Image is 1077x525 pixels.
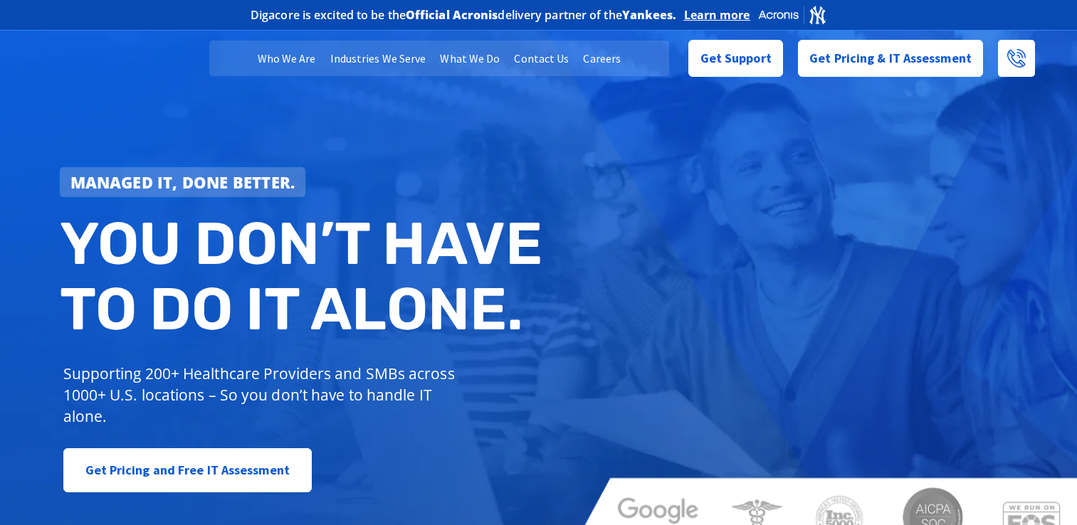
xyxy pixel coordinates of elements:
[251,9,677,21] h2: Digacore is excited to be the delivery partner of the
[576,41,628,76] a: Careers
[684,8,750,22] a: Learn more
[63,448,312,492] a: Get Pricing and Free IT Assessment
[251,41,323,76] a: Who We Are
[209,41,670,76] nav: Menu
[700,44,772,73] span: Get Support
[43,38,139,80] img: DigaCore Technology Consulting
[507,41,576,76] a: Contact Us
[85,456,290,484] span: Get Pricing and Free IT Assessment
[433,41,507,76] a: What We Do
[70,171,295,193] strong: Managed IT, done better.
[688,40,783,77] a: Get Support
[60,211,550,341] h2: You don’t have to do IT alone.
[798,40,983,77] a: Get Pricing & IT Assessment
[809,44,972,73] span: Get Pricing & IT Assessment
[63,363,461,427] p: Supporting 200+ Healthcare Providers and SMBs across 1000+ U.S. locations – So you don’t have to ...
[60,167,306,197] a: Managed IT, done better.
[323,41,434,76] a: Industries We Serve
[757,4,827,25] img: Acronis
[622,7,677,23] b: Yankees.
[406,7,498,23] b: Official Acronis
